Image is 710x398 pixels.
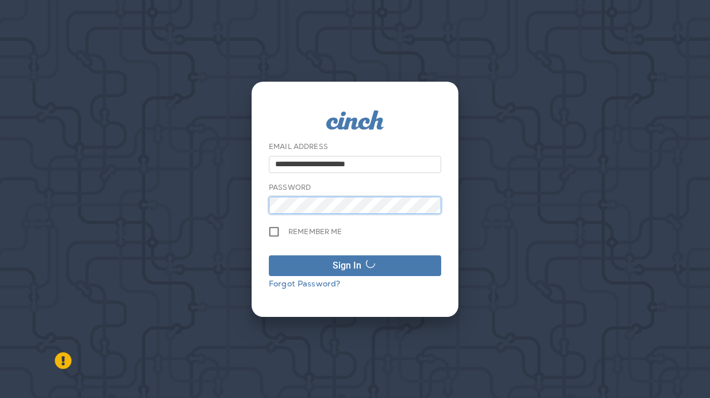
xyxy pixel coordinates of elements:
a: Forgot Password? [269,278,340,289]
label: Email Address [269,142,328,151]
div: Sign In [333,259,361,273]
label: Password [269,183,311,192]
button: Sign In [269,255,441,276]
span: Remember me [288,227,342,236]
